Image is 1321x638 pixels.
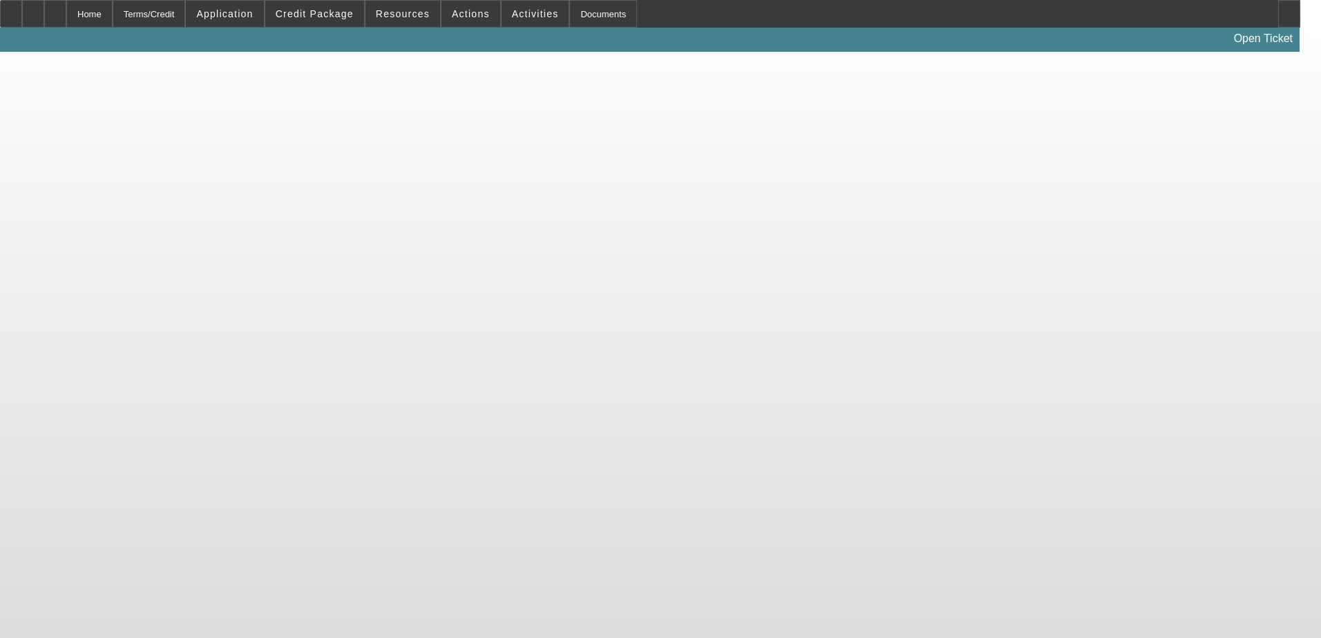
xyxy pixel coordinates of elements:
a: Open Ticket [1228,27,1298,50]
span: Credit Package [276,8,354,19]
button: Actions [441,1,500,27]
span: Resources [376,8,430,19]
button: Credit Package [265,1,364,27]
span: Application [196,8,253,19]
span: Actions [452,8,490,19]
button: Resources [365,1,440,27]
span: Activities [512,8,559,19]
button: Application [186,1,263,27]
button: Activities [502,1,569,27]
